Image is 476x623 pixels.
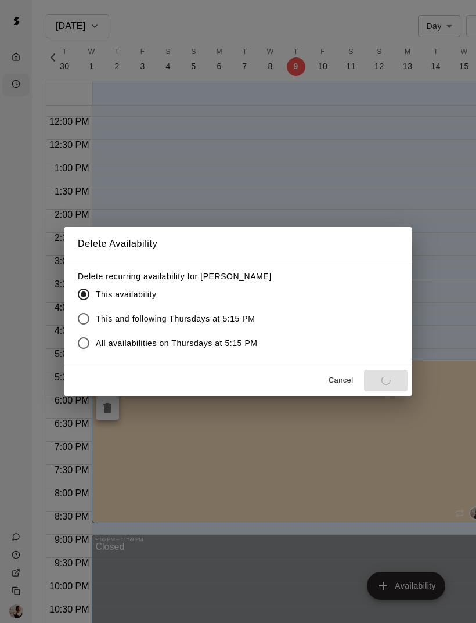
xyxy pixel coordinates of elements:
[322,372,359,390] button: Cancel
[96,337,258,350] span: All availabilities on Thursdays at 5:15 PM
[96,289,156,301] span: This availability
[64,227,412,261] h2: Delete Availability
[96,313,255,325] span: This and following Thursdays at 5:15 PM
[78,271,272,282] label: Delete recurring availability for [PERSON_NAME]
